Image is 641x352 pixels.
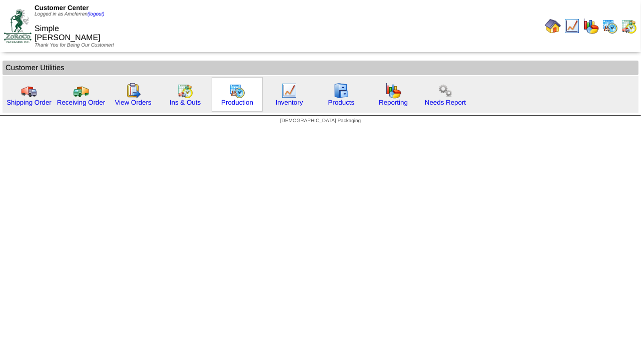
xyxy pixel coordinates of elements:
[35,12,105,17] span: Logged in as Amcferren
[21,83,37,99] img: truck.gif
[545,18,561,34] img: home.gif
[57,99,105,106] a: Receiving Order
[280,118,361,124] span: [DEMOGRAPHIC_DATA] Packaging
[7,99,52,106] a: Shipping Order
[170,99,201,106] a: Ins & Outs
[221,99,253,106] a: Production
[115,99,151,106] a: View Orders
[229,83,245,99] img: calendarprod.gif
[73,83,89,99] img: truck2.gif
[177,83,193,99] img: calendarinout.gif
[333,83,349,99] img: cabinet.gif
[621,18,637,34] img: calendarinout.gif
[35,4,89,12] span: Customer Center
[3,61,638,75] td: Customer Utilities
[276,99,303,106] a: Inventory
[385,83,401,99] img: graph.gif
[35,25,101,42] span: Simple [PERSON_NAME]
[564,18,580,34] img: line_graph.gif
[35,43,114,48] span: Thank You for Being Our Customer!
[125,83,141,99] img: workorder.gif
[602,18,618,34] img: calendarprod.gif
[328,99,355,106] a: Products
[437,83,453,99] img: workflow.png
[379,99,408,106] a: Reporting
[425,99,466,106] a: Needs Report
[4,9,32,43] img: ZoRoCo_Logo(Green%26Foil)%20jpg.webp
[281,83,297,99] img: line_graph.gif
[583,18,599,34] img: graph.gif
[88,12,105,17] a: (logout)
